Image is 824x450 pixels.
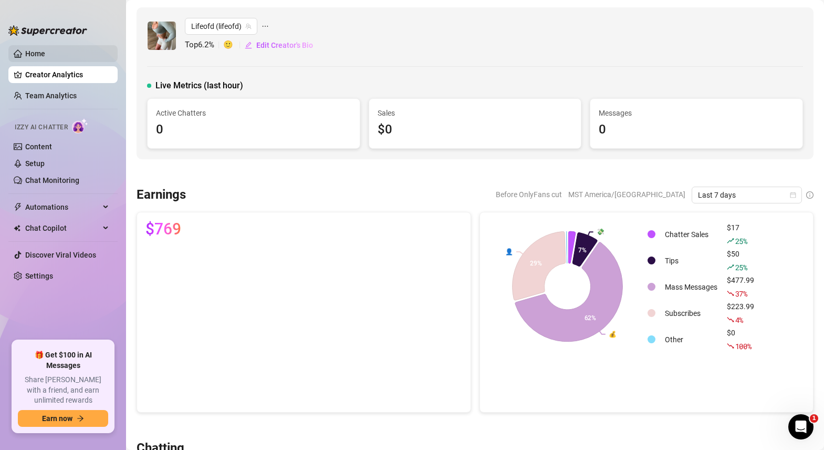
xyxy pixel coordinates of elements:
span: Izzy AI Chatter [15,122,68,132]
a: Team Analytics [25,91,77,100]
span: team [245,23,252,29]
a: Setup [25,159,45,168]
span: Lifeofd (lifeofd) [191,18,251,34]
span: Active Chatters [156,107,351,119]
td: Chatter Sales [661,222,722,247]
div: $223.99 [727,301,754,326]
div: $477.99 [727,274,754,300]
button: Edit Creator's Bio [244,37,314,54]
div: 0 [156,120,351,140]
span: arrow-right [77,415,84,422]
span: calendar [790,192,796,198]
span: ellipsis [262,18,269,35]
span: 37 % [735,289,747,299]
a: Settings [25,272,53,280]
span: thunderbolt [14,203,22,211]
div: $0 [727,327,754,352]
span: Top 6.2 % [185,39,223,52]
span: edit [245,42,252,49]
span: Earn now [42,414,72,423]
text: 👤 [505,248,513,255]
a: Content [25,142,52,151]
span: Live Metrics (last hour) [155,79,243,92]
img: logo-BBDzfeDw.svg [8,25,87,36]
span: Sales [378,107,573,119]
span: 4 % [735,315,743,325]
span: 1 [810,414,818,423]
span: fall [727,342,734,350]
span: rise [727,263,734,271]
span: 25 % [735,236,747,246]
button: Earn nowarrow-right [18,410,108,427]
a: Discover Viral Videos [25,251,96,259]
span: fall [727,290,734,297]
img: Lifeofd [148,22,176,50]
img: Chat Copilot [14,224,20,232]
span: Chat Copilot [25,220,100,237]
img: AI Chatter [72,118,88,134]
span: fall [727,316,734,323]
td: Subscribes [661,301,722,326]
div: 0 [599,120,794,140]
span: 100 % [735,341,752,351]
span: 🙂 [223,39,244,52]
h3: Earnings [137,187,186,203]
span: Last 7 days [698,187,796,203]
td: Other [661,327,722,352]
span: Automations [25,199,100,216]
a: Creator Analytics [25,66,109,83]
a: Home [25,49,45,58]
span: MST America/[GEOGRAPHIC_DATA] [568,187,685,202]
text: 💰 [609,330,617,338]
span: info-circle [806,191,813,199]
span: Edit Creator's Bio [256,41,313,49]
div: $0 [378,120,573,140]
span: Before OnlyFans cut [496,187,562,202]
a: Chat Monitoring [25,176,79,185]
span: 🎁 Get $100 in AI Messages [18,350,108,371]
span: rise [727,237,734,244]
td: Tips [661,248,722,273]
text: 💸 [596,228,604,236]
div: $50 [727,248,754,273]
span: 25 % [735,262,747,272]
td: Mass Messages [661,274,722,300]
iframe: Intercom live chat [788,414,813,439]
span: Share [PERSON_NAME] with a friend, and earn unlimited rewards [18,375,108,406]
span: $769 [145,221,181,238]
span: Messages [599,107,794,119]
div: $17 [727,222,754,247]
